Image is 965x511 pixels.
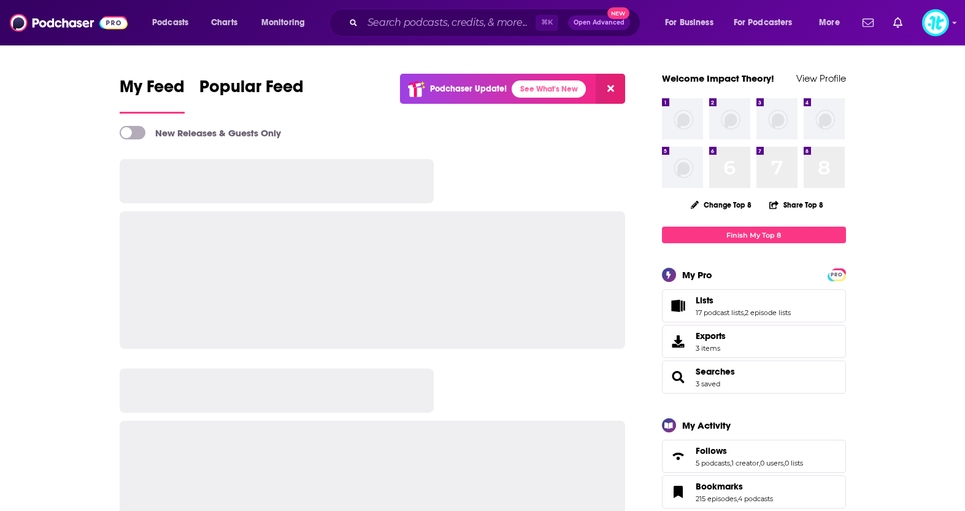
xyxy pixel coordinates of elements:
span: My Feed [120,76,185,104]
a: My Feed [120,76,185,114]
span: Monitoring [261,14,305,31]
div: My Activity [682,419,731,431]
span: Charts [211,14,237,31]
button: open menu [144,13,204,33]
a: Charts [203,13,245,33]
a: Bookmarks [696,481,773,492]
span: Logged in as ImpactTheory [922,9,949,36]
a: Lists [666,297,691,314]
a: New Releases & Guests Only [120,126,281,139]
a: 0 users [760,459,783,467]
span: Follows [696,445,727,456]
span: , [730,459,731,467]
img: missing-image.png [662,147,703,188]
a: 2 episode lists [745,308,791,317]
a: Lists [696,295,791,306]
a: 5 podcasts [696,459,730,467]
span: 3 items [696,344,726,353]
a: Follows [696,445,803,456]
button: Share Top 8 [769,193,824,217]
a: Show notifications dropdown [888,12,907,33]
a: 1 creator [731,459,759,467]
a: Follows [666,448,691,465]
span: Searches [662,361,846,394]
span: Bookmarks [696,481,743,492]
button: open menu [253,13,321,33]
button: Change Top 8 [683,197,759,213]
a: 3 saved [696,380,720,388]
a: Popular Feed [199,76,304,114]
span: Podcasts [152,14,188,31]
img: missing-image.png [662,98,703,139]
button: open menu [810,13,855,33]
a: Show notifications dropdown [858,12,878,33]
a: 4 podcasts [738,494,773,503]
a: View Profile [796,72,846,84]
a: Searches [696,366,735,377]
p: Podchaser Update! [430,84,507,94]
span: PRO [829,270,844,279]
span: , [759,459,760,467]
span: For Podcasters [734,14,793,31]
span: Exports [666,333,691,350]
button: open menu [726,13,810,33]
a: PRO [829,270,844,279]
img: missing-image.png [709,98,750,139]
span: Open Advanced [574,20,625,26]
input: Search podcasts, credits, & more... [363,13,536,33]
span: Bookmarks [662,475,846,509]
button: Show profile menu [922,9,949,36]
a: 17 podcast lists [696,308,744,317]
img: User Profile [922,9,949,36]
img: Podchaser - Follow, Share and Rate Podcasts [10,11,128,34]
a: Welcome Impact Theory! [662,72,774,84]
span: Follows [662,440,846,473]
span: Lists [696,295,713,306]
div: My Pro [682,269,712,281]
span: ⌘ K [536,15,558,31]
button: open menu [656,13,729,33]
div: Search podcasts, credits, & more... [340,9,652,37]
span: For Business [665,14,713,31]
a: 0 lists [785,459,803,467]
a: Finish My Top 8 [662,227,846,243]
span: , [783,459,785,467]
span: Popular Feed [199,76,304,104]
a: Searches [666,369,691,386]
img: missing-image.png [756,98,798,139]
img: missing-image.png [804,98,845,139]
span: , [744,308,745,317]
a: See What's New [512,80,586,98]
a: Exports [662,325,846,358]
a: 215 episodes [696,494,737,503]
span: Exports [696,330,726,341]
span: New [607,7,629,19]
span: Lists [662,289,846,322]
a: Bookmarks [666,483,691,501]
button: Open AdvancedNew [568,15,630,30]
span: , [737,494,738,503]
span: More [819,14,840,31]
